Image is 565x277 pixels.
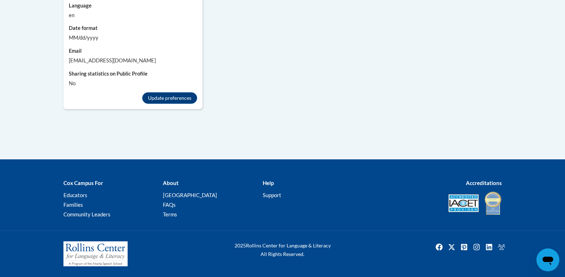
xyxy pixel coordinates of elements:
[69,70,197,78] label: Sharing statistics on Public Profile
[496,241,507,253] img: Facebook group icon
[471,241,482,253] img: Instagram icon
[69,79,197,87] div: No
[471,241,482,253] a: Instagram
[163,192,217,198] a: [GEOGRAPHIC_DATA]
[458,241,470,253] a: Pinterest
[433,241,445,253] a: Facebook
[448,194,479,212] img: Accredited IACET® Provider
[69,57,197,65] div: [EMAIL_ADDRESS][DOMAIN_NAME]
[208,241,358,258] div: Rollins Center for Language & Literacy All Rights Reserved.
[496,241,507,253] a: Facebook Group
[63,211,111,217] a: Community Leaders
[163,201,176,208] a: FAQs
[63,180,103,186] b: Cox Campus For
[163,180,179,186] b: About
[69,11,197,19] div: en
[263,180,274,186] b: Help
[69,47,197,55] label: Email
[446,241,457,253] a: Twitter
[163,211,177,217] a: Terms
[69,2,197,10] label: Language
[483,241,495,253] a: Linkedin
[446,241,457,253] img: Twitter icon
[484,191,502,216] img: IDA® Accredited
[63,241,128,266] img: Rollins Center for Language & Literacy - A Program of the Atlanta Speech School
[69,34,197,42] div: MM/dd/yyyy
[433,241,445,253] img: Facebook icon
[458,241,470,253] img: Pinterest icon
[63,201,83,208] a: Families
[63,192,87,198] a: Educators
[536,248,559,271] iframe: Button to launch messaging window
[483,241,495,253] img: LinkedIn icon
[69,24,197,32] label: Date format
[466,180,502,186] b: Accreditations
[142,92,197,104] button: Update preferences
[235,242,246,248] span: 2025
[263,192,281,198] a: Support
